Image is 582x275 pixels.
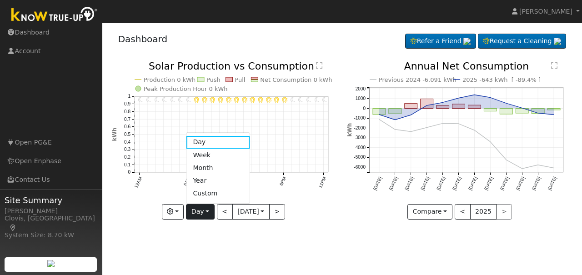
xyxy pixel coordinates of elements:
rect: onclick="" [468,105,481,108]
button: > [269,204,285,220]
text: kWh [111,128,118,141]
i: 5AM - Clear [178,97,183,103]
div: Clovis, [GEOGRAPHIC_DATA] [5,214,97,233]
i: 4PM - Clear [266,97,271,103]
text: [DATE] [452,176,462,191]
circle: onclick="" [442,102,444,104]
text: 0 [363,106,366,111]
text: [DATE] [547,176,557,191]
text: 0.8 [124,109,130,114]
circle: onclick="" [426,105,428,106]
text: 0.7 [124,117,130,122]
text: [DATE] [372,176,383,191]
div: [PERSON_NAME] [5,206,97,216]
text: Peak Production Hour 0 kWh [144,85,228,92]
i: 9AM - Clear [210,97,215,103]
text: [DATE] [483,176,494,191]
text: Net Consumption 0 kWh [260,76,332,83]
circle: onclick="" [490,141,492,143]
text: Pull [235,76,245,83]
rect: onclick="" [500,109,513,115]
a: Dashboard [118,34,168,45]
circle: onclick="" [378,114,380,115]
text: 0.9 [124,101,130,106]
i: 1AM - Clear [146,97,151,103]
text: Push [206,76,221,83]
text: [DATE] [531,176,542,191]
text: 0 [128,170,130,175]
rect: onclick="" [532,109,545,114]
text: 2000 [356,86,366,91]
text: 1000 [356,96,366,101]
i: 9PM - Clear [306,97,311,103]
a: Day [186,136,250,149]
text: -6000 [354,165,366,170]
circle: onclick="" [553,114,555,116]
circle: onclick="" [537,112,539,114]
rect: onclick="" [484,109,497,111]
rect: onclick="" [421,99,433,109]
div: System Size: 8.70 kW [5,230,97,240]
text: -4000 [354,145,366,150]
circle: onclick="" [458,97,460,99]
img: retrieve [463,38,471,45]
i: 7PM - Clear [291,97,295,103]
circle: onclick="" [458,123,460,125]
i: 4AM - Clear [170,97,175,103]
circle: onclick="" [426,127,428,129]
i: 8PM - Clear [298,97,303,103]
i: 7AM - Clear [194,97,199,103]
rect: onclick="" [389,109,401,114]
span: Site Summary [5,194,97,206]
button: Compare [407,204,452,220]
circle: onclick="" [506,159,507,161]
button: [DATE] [232,204,270,220]
text: 6PM [279,176,287,186]
circle: onclick="" [378,119,380,120]
i: 6PM - Clear [282,97,287,103]
a: Refer a Friend [405,34,476,49]
text: -5000 [354,155,366,160]
text: 11PM [317,176,327,189]
circle: onclick="" [394,119,396,121]
button: Day [186,204,214,220]
i: 1PM - MostlyClear [242,97,247,103]
circle: onclick="" [474,130,476,131]
rect: onclick="" [452,104,465,109]
text: [DATE] [404,176,415,191]
i: 11AM - Clear [226,97,231,103]
circle: onclick="" [474,94,476,96]
a: Map [9,224,17,231]
circle: onclick="" [394,129,396,130]
circle: onclick="" [522,168,523,170]
button: < [455,204,471,220]
rect: onclick="" [405,104,417,109]
text: Solar Production vs Consumption [149,60,314,72]
text: [DATE] [436,176,446,191]
text: [DATE] [420,176,431,191]
a: Request a Cleaning [478,34,566,49]
text: -1000 [354,115,366,120]
circle: onclick="" [522,107,523,109]
rect: onclick="" [516,109,529,114]
text: 0.3 [124,147,130,152]
text: 0.1 [124,162,130,167]
img: Know True-Up [7,5,102,25]
i: 2PM - Clear [250,97,255,103]
img: retrieve [554,38,561,45]
text: [DATE] [388,176,399,191]
text:  [316,62,322,69]
circle: onclick="" [490,97,492,99]
circle: onclick="" [553,167,555,169]
i: 3AM - Clear [162,97,167,103]
button: < [217,204,233,220]
text: [DATE] [499,176,510,191]
text: Previous 2024 -6,091 kWh [379,76,457,83]
img: retrieve [47,260,55,267]
text: 12AM [133,176,143,189]
i: 8AM - Clear [202,97,207,103]
circle: onclick="" [410,114,412,116]
circle: onclick="" [410,131,412,133]
text: 1 [128,94,130,99]
text: 0.5 [124,132,130,137]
